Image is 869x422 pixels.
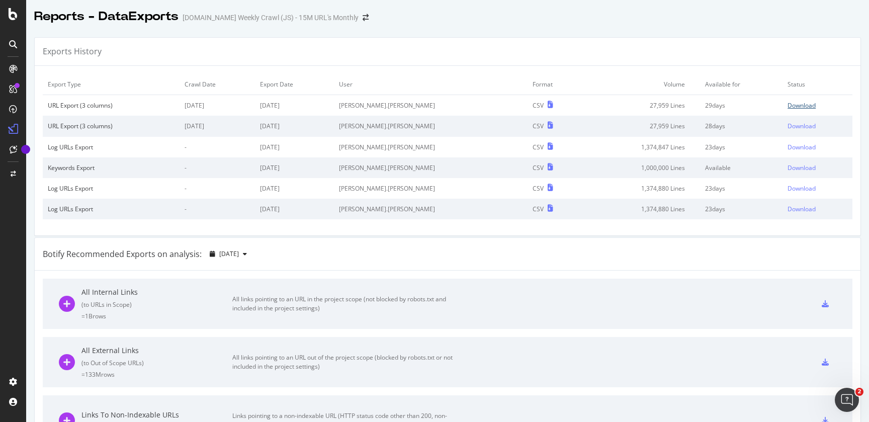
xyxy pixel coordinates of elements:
[583,178,700,199] td: 1,374,880 Lines
[528,74,583,95] td: Format
[700,116,783,136] td: 28 days
[583,116,700,136] td: 27,959 Lines
[788,122,816,130] div: Download
[334,95,528,116] td: [PERSON_NAME].[PERSON_NAME]
[81,346,232,356] div: All External Links
[180,116,255,136] td: [DATE]
[700,178,783,199] td: 23 days
[788,143,847,151] a: Download
[533,122,544,130] div: CSV
[81,300,232,309] div: ( to URLs in Scope )
[255,74,334,95] td: Export Date
[788,143,816,151] div: Download
[783,74,852,95] td: Status
[81,410,232,420] div: Links To Non-Indexable URLs
[788,205,816,213] div: Download
[81,312,232,320] div: = 1B rows
[48,205,175,213] div: Log URLs Export
[822,359,829,366] div: csv-export
[48,163,175,172] div: Keywords Export
[255,199,334,219] td: [DATE]
[334,116,528,136] td: [PERSON_NAME].[PERSON_NAME]
[583,95,700,116] td: 27,959 Lines
[206,246,251,262] button: [DATE]
[788,184,847,193] a: Download
[533,184,544,193] div: CSV
[583,157,700,178] td: 1,000,000 Lines
[180,74,255,95] td: Crawl Date
[48,122,175,130] div: URL Export (3 columns)
[43,74,180,95] td: Export Type
[583,137,700,157] td: 1,374,847 Lines
[533,205,544,213] div: CSV
[334,137,528,157] td: [PERSON_NAME].[PERSON_NAME]
[183,13,359,23] div: [DOMAIN_NAME] Weekly Crawl (JS) - 15M URL's Monthly
[180,178,255,199] td: -
[81,370,232,379] div: = 133M rows
[255,116,334,136] td: [DATE]
[232,295,459,313] div: All links pointing to an URL in the project scope (not blocked by robots.txt and included in the ...
[835,388,859,412] iframe: Intercom live chat
[700,199,783,219] td: 23 days
[48,184,175,193] div: Log URLs Export
[232,353,459,371] div: All links pointing to an URL out of the project scope (blocked by robots.txt or not included in t...
[700,74,783,95] td: Available for
[180,199,255,219] td: -
[334,199,528,219] td: [PERSON_NAME].[PERSON_NAME]
[48,101,175,110] div: URL Export (3 columns)
[180,137,255,157] td: -
[48,143,175,151] div: Log URLs Export
[822,300,829,307] div: csv-export
[43,46,102,57] div: Exports History
[180,157,255,178] td: -
[363,14,369,21] div: arrow-right-arrow-left
[788,163,816,172] div: Download
[334,74,528,95] td: User
[21,145,30,154] div: Tooltip anchor
[34,8,179,25] div: Reports - DataExports
[788,184,816,193] div: Download
[533,143,544,151] div: CSV
[255,178,334,199] td: [DATE]
[788,101,847,110] a: Download
[180,95,255,116] td: [DATE]
[219,249,239,258] span: 2025 Sep. 3rd
[255,157,334,178] td: [DATE]
[700,137,783,157] td: 23 days
[334,157,528,178] td: [PERSON_NAME].[PERSON_NAME]
[583,199,700,219] td: 1,374,880 Lines
[788,205,847,213] a: Download
[81,359,232,367] div: ( to Out of Scope URLs )
[43,248,202,260] div: Botify Recommended Exports on analysis:
[788,163,847,172] a: Download
[583,74,700,95] td: Volume
[255,137,334,157] td: [DATE]
[855,388,863,396] span: 2
[81,287,232,297] div: All Internal Links
[533,163,544,172] div: CSV
[255,95,334,116] td: [DATE]
[788,122,847,130] a: Download
[788,101,816,110] div: Download
[700,95,783,116] td: 29 days
[533,101,544,110] div: CSV
[705,163,777,172] div: Available
[334,178,528,199] td: [PERSON_NAME].[PERSON_NAME]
